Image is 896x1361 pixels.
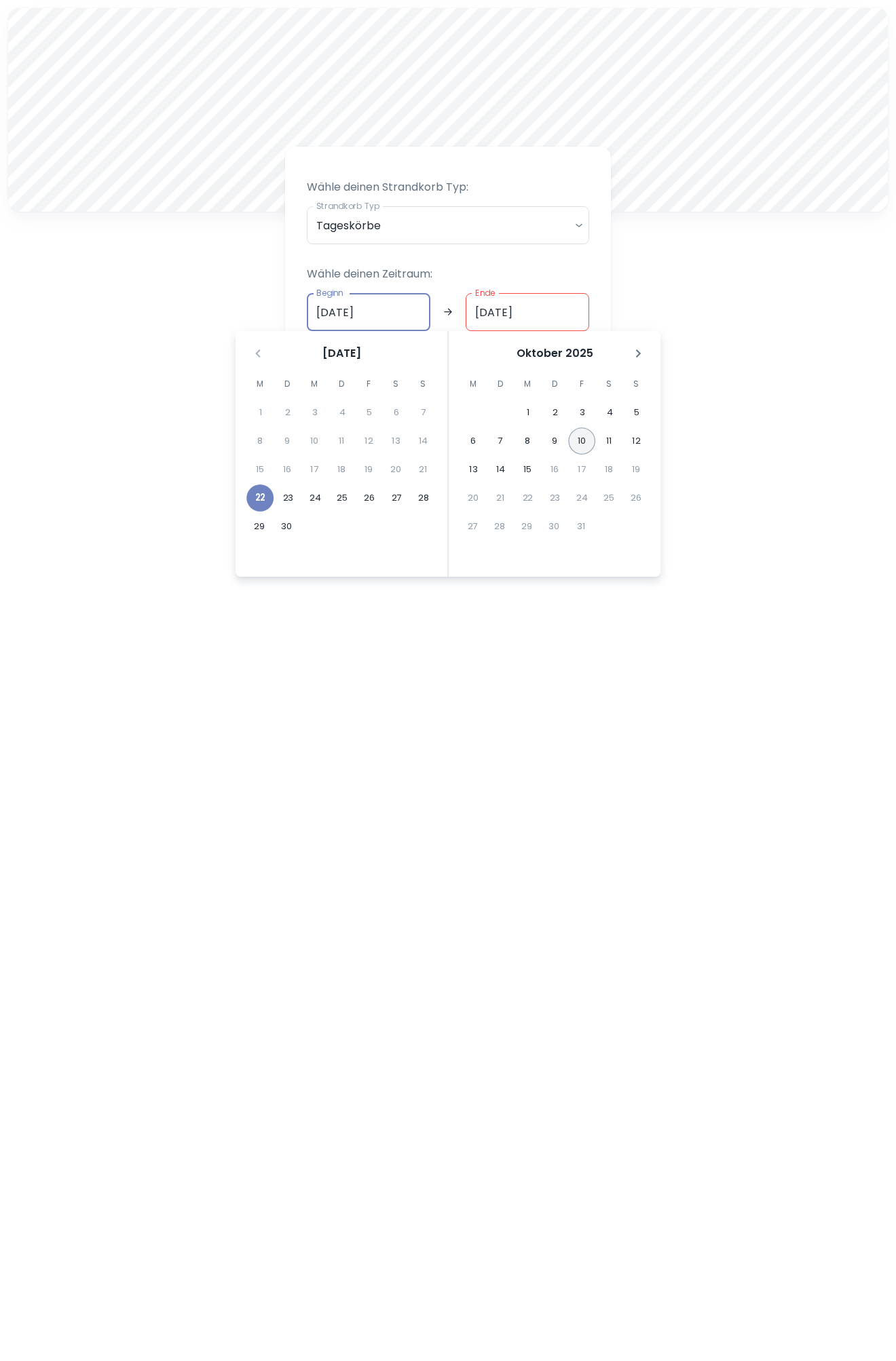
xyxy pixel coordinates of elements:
button: 25 [329,484,356,512]
button: 8 [514,427,541,455]
button: 24 [301,484,329,512]
button: 15 [514,456,541,483]
button: 22 [246,484,274,512]
button: 11 [595,427,622,455]
div: Tageskörbe [307,206,589,244]
button: 12 [622,427,650,455]
span: Oktober 2025 [517,345,593,362]
span: Dienstag [275,370,299,398]
span: Montag [248,370,272,398]
button: 5 [623,399,650,426]
button: 23 [274,484,301,512]
span: Freitag [570,370,594,398]
button: Nächster Monat [627,342,650,365]
span: Mittwoch [515,370,540,398]
span: Mittwoch [302,370,326,398]
span: Samstag [597,370,621,398]
button: 1 [515,399,542,426]
span: Donnerstag [329,370,354,398]
button: 27 [383,484,410,512]
label: Beginn [316,287,343,299]
p: Wähle deinen Strandkorb Typ: [307,179,589,195]
button: 14 [487,456,514,483]
span: Sonntag [411,370,435,398]
label: Ende [475,287,495,299]
button: 28 [410,484,437,512]
button: 13 [460,456,487,483]
span: Montag [461,370,485,398]
button: 7 [487,427,514,455]
span: Sonntag [624,370,648,398]
input: dd.mm.yyyy [307,293,430,331]
input: dd.mm.yyyy [466,293,589,331]
button: 2 [542,399,569,426]
button: 26 [356,484,383,512]
span: Freitag [356,370,381,398]
p: Wähle deinen Zeitraum: [307,266,589,282]
button: 3 [569,399,596,426]
button: 29 [246,513,273,540]
button: 4 [596,399,623,426]
button: 9 [541,427,568,455]
span: Donnerstag [542,370,567,398]
button: 30 [273,513,300,540]
span: Samstag [384,370,408,398]
label: Strandkorb Typ [316,200,379,212]
span: Dienstag [488,370,512,398]
button: 6 [460,427,487,455]
button: 10 [568,427,595,455]
span: [DATE] [322,345,361,362]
